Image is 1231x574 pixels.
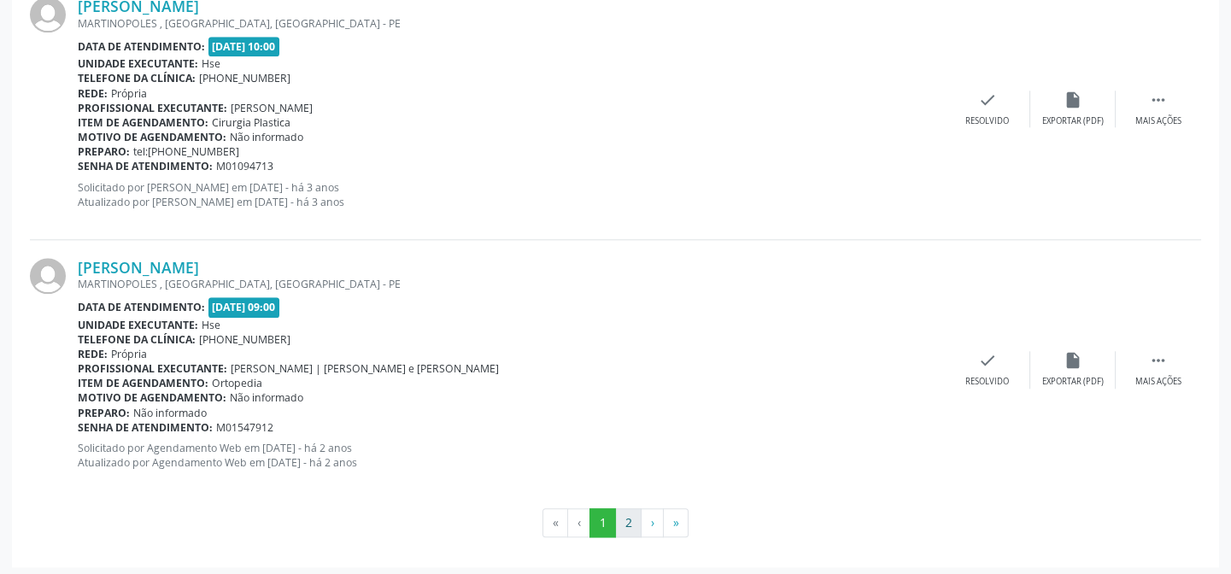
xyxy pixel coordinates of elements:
[78,441,945,470] p: Solicitado por Agendamento Web em [DATE] - há 2 anos Atualizado por Agendamento Web em [DATE] - h...
[208,297,280,317] span: [DATE] 09:00
[111,86,147,101] span: Própria
[230,130,303,144] span: Não informado
[212,376,262,390] span: Ortopedia
[965,115,1009,127] div: Resolvido
[978,351,997,370] i: check
[641,508,664,537] button: Go to next page
[78,332,196,347] b: Telefone da clínica:
[78,130,226,144] b: Motivo de agendamento:
[78,277,945,291] div: MARTINOPOLES , [GEOGRAPHIC_DATA], [GEOGRAPHIC_DATA] - PE
[978,91,997,109] i: check
[78,56,198,71] b: Unidade executante:
[78,115,208,130] b: Item de agendamento:
[78,406,130,420] b: Preparo:
[199,71,290,85] span: [PHONE_NUMBER]
[208,37,280,56] span: [DATE] 10:00
[1135,115,1181,127] div: Mais ações
[1042,376,1104,388] div: Exportar (PDF)
[230,390,303,405] span: Não informado
[212,115,290,130] span: Cirurgia Plastica
[78,347,108,361] b: Rede:
[78,318,198,332] b: Unidade executante:
[111,347,147,361] span: Própria
[30,508,1201,537] ul: Pagination
[1064,351,1082,370] i: insert_drive_file
[202,318,220,332] span: Hse
[589,508,616,537] button: Go to page 1
[78,86,108,101] b: Rede:
[216,159,273,173] span: M01094713
[78,376,208,390] b: Item de agendamento:
[78,39,205,54] b: Data de atendimento:
[133,144,239,159] span: tel:[PHONE_NUMBER]
[202,56,220,71] span: Hse
[199,332,290,347] span: [PHONE_NUMBER]
[1064,91,1082,109] i: insert_drive_file
[231,361,499,376] span: [PERSON_NAME] | [PERSON_NAME] e [PERSON_NAME]
[78,71,196,85] b: Telefone da clínica:
[78,16,945,31] div: MARTINOPOLES , [GEOGRAPHIC_DATA], [GEOGRAPHIC_DATA] - PE
[78,101,227,115] b: Profissional executante:
[78,258,199,277] a: [PERSON_NAME]
[663,508,689,537] button: Go to last page
[133,406,207,420] span: Não informado
[216,420,273,435] span: M01547912
[78,390,226,405] b: Motivo de agendamento:
[965,376,1009,388] div: Resolvido
[615,508,642,537] button: Go to page 2
[1149,351,1168,370] i: 
[30,258,66,294] img: img
[78,144,130,159] b: Preparo:
[1135,376,1181,388] div: Mais ações
[78,420,213,435] b: Senha de atendimento:
[78,361,227,376] b: Profissional executante:
[78,159,213,173] b: Senha de atendimento:
[78,180,945,209] p: Solicitado por [PERSON_NAME] em [DATE] - há 3 anos Atualizado por [PERSON_NAME] em [DATE] - há 3 ...
[78,300,205,314] b: Data de atendimento:
[1042,115,1104,127] div: Exportar (PDF)
[231,101,313,115] span: [PERSON_NAME]
[1149,91,1168,109] i: 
